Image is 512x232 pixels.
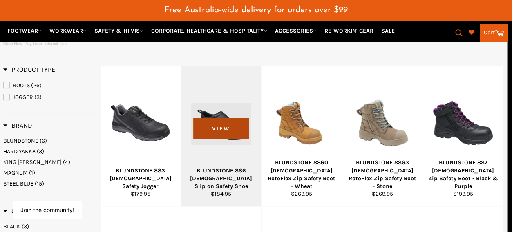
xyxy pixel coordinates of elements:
div: BLUNDSTONE 8863 [DEMOGRAPHIC_DATA] RotoFlex Zip Safety Boot - Stone [347,159,417,190]
button: Join the community! [20,206,74,213]
a: ACCESSORIES [272,24,320,38]
a: MAGNUM [3,169,96,177]
img: BLUNDSTONE 8863 Ladies RotoFlex Zip Safety Boot - Stone - Workin' Gear [352,94,412,153]
span: (1) [29,169,35,176]
span: MAGNUM [3,169,28,176]
a: STEEL BLUE [3,180,96,188]
span: JOGGER [13,94,33,101]
a: Cart [480,24,508,42]
h3: Product Type [3,66,55,74]
span: Brand [3,122,32,129]
span: STEEL BLUE [3,180,34,187]
div: BLUNDSTONE 883 [DEMOGRAPHIC_DATA] Safety Jogger [105,167,175,190]
a: RE-WORKIN' GEAR [321,24,377,38]
div: $179.95 [105,190,175,198]
a: BOOTS [3,81,96,90]
a: WORKWEAR [46,24,90,38]
a: HARD YAKKA [3,148,96,155]
a: SALE [378,24,398,38]
div: BLUNDSTONE 886 [DEMOGRAPHIC_DATA] Slip on Safety Shoe [186,167,256,190]
div: BLUNDSTONE 887 [DEMOGRAPHIC_DATA] Zip Safety Boot - Black & Purple [428,159,498,190]
a: BLUNDSTONE 8860 Ladies RotoFlex Zip Safety Boot - Wheat - Workin' Gear BLUNDSTONE 8860 [DEMOGRAPH... [261,66,342,207]
span: Free Australia-wide delivery for orders over $99 [164,6,348,14]
span: BLACK [3,223,20,230]
a: SAFETY & HI VIS [91,24,147,38]
a: BLUNDSTONE [3,137,96,145]
img: Workin Gear BLUNDSTONE 883 Ladies Safety Jogger [111,94,170,153]
img: BLUNDSTONE 8860 Ladies RotoFlex Zip Safety Boot - Wheat - Workin' Gear [272,94,331,153]
span: (15) [35,180,44,187]
span: Color [3,207,31,215]
span: View [193,118,248,139]
h3: Color [3,207,31,215]
a: CORPORATE, HEALTHCARE & HOSPITALITY [148,24,271,38]
span: KING [PERSON_NAME] [3,159,62,166]
a: BLUNDSTONE 887 Ladies Zip Safety Boot - Black & Purple BLUNDSTONE 887 [DEMOGRAPHIC_DATA] Zip Safe... [423,66,503,207]
div: $269.95 [267,190,337,198]
span: (4) [63,159,70,166]
a: JOGGER [3,93,96,102]
div: $269.95 [347,190,417,198]
a: KING GEE [3,158,96,166]
h3: Brand [3,122,32,130]
span: (6) [40,137,47,144]
a: BLUNDSTONE 886 Ladies Slip on Safety Shoe - Workin' Gear BLUNDSTONE 886 [DEMOGRAPHIC_DATA] Slip o... [181,66,261,207]
span: (3) [34,94,42,101]
span: BOOTS [13,82,30,89]
img: BLUNDSTONE 887 Ladies Zip Safety Boot - Black & Purple [433,94,493,153]
div: $199.95 [428,190,498,198]
span: HARD YAKKA [3,148,36,155]
span: (3) [22,223,29,230]
a: BLUNDSTONE 8863 Ladies RotoFlex Zip Safety Boot - Stone - Workin' Gear BLUNDSTONE 8863 [DEMOGRAPH... [342,66,422,207]
div: BLUNDSTONE 8860 [DEMOGRAPHIC_DATA] RotoFlex Zip Safety Boot - Wheat [267,159,337,190]
a: Workin Gear BLUNDSTONE 883 Ladies Safety Jogger BLUNDSTONE 883 [DEMOGRAPHIC_DATA] Safety Jogger $... [100,66,181,207]
a: FOOTWEAR [4,24,45,38]
a: BLACK [3,223,96,230]
span: BLUNDSTONE [3,137,38,144]
span: (3) [37,148,44,155]
span: (26) [31,82,42,89]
